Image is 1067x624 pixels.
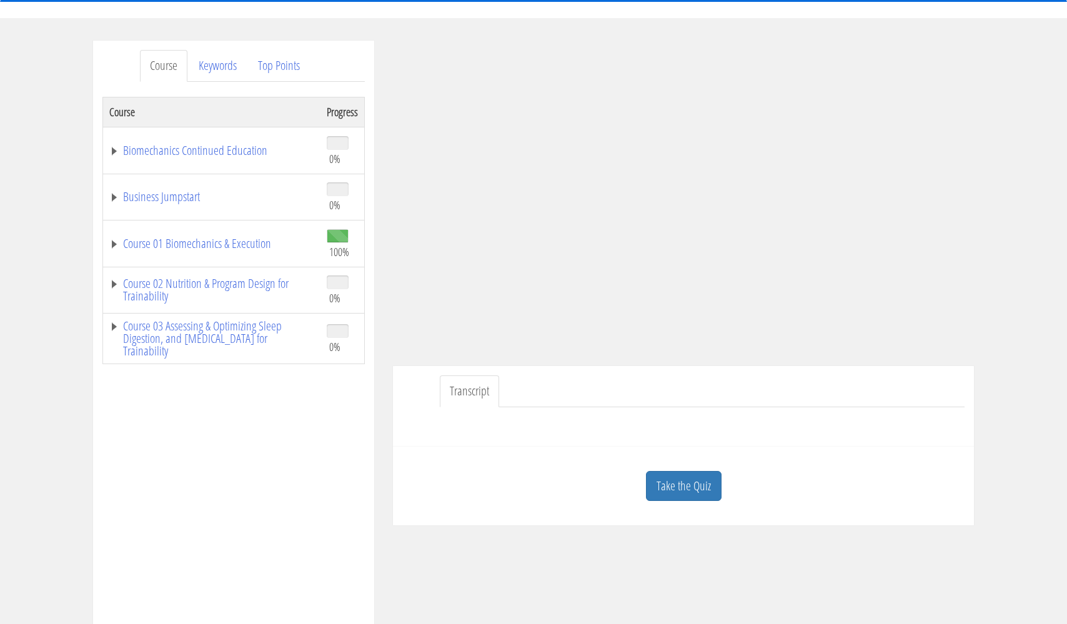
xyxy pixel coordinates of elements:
[109,191,314,203] a: Business Jumpstart
[109,320,314,357] a: Course 03 Assessing & Optimizing Sleep Digestion, and [MEDICAL_DATA] for Trainability
[109,277,314,302] a: Course 02 Nutrition & Program Design for Trainability
[329,291,340,305] span: 0%
[329,245,349,259] span: 100%
[140,50,187,82] a: Course
[646,471,722,502] a: Take the Quiz
[103,97,321,127] th: Course
[189,50,247,82] a: Keywords
[329,152,340,166] span: 0%
[109,144,314,157] a: Biomechanics Continued Education
[248,50,310,82] a: Top Points
[109,237,314,250] a: Course 01 Biomechanics & Execution
[320,97,365,127] th: Progress
[329,340,340,354] span: 0%
[329,198,340,212] span: 0%
[440,375,499,407] a: Transcript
